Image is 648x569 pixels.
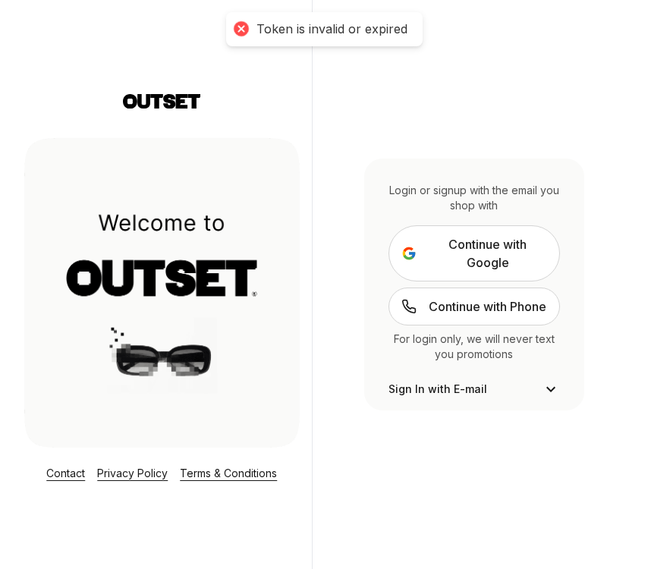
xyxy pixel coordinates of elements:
[256,21,407,37] div: Token is invalid or expired
[388,183,560,213] div: Login or signup with the email you shop with
[388,288,560,325] a: Continue with Phone
[388,332,560,362] div: For login only, we will never text you promotions
[46,467,85,479] a: Contact
[429,235,547,272] span: Continue with Google
[388,382,487,397] span: Sign In with E-mail
[388,225,560,281] button: Continue with Google
[180,467,277,479] a: Terms & Conditions
[24,137,300,447] img: Login Layout Image
[388,380,560,398] button: Sign In with E-mail
[429,297,546,316] span: Continue with Phone
[97,467,168,479] a: Privacy Policy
